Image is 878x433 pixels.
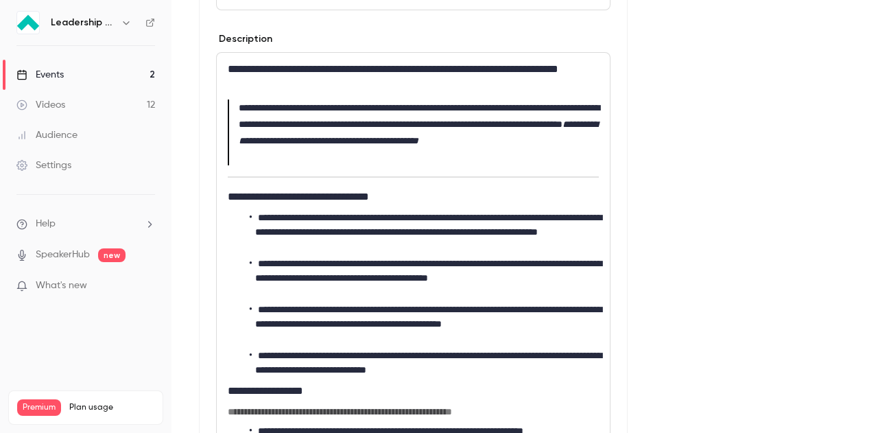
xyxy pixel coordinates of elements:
[16,217,155,231] li: help-dropdown-opener
[36,217,56,231] span: Help
[16,98,65,112] div: Videos
[17,12,39,34] img: Leadership Strategies - 2025 Webinars
[16,159,71,172] div: Settings
[36,279,87,293] span: What's new
[69,402,154,413] span: Plan usage
[16,128,78,142] div: Audience
[17,399,61,416] span: Premium
[36,248,90,262] a: SpeakerHub
[51,16,115,30] h6: Leadership Strategies - 2025 Webinars
[139,280,155,292] iframe: Noticeable Trigger
[216,32,272,46] label: Description
[98,248,126,262] span: new
[16,68,64,82] div: Events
